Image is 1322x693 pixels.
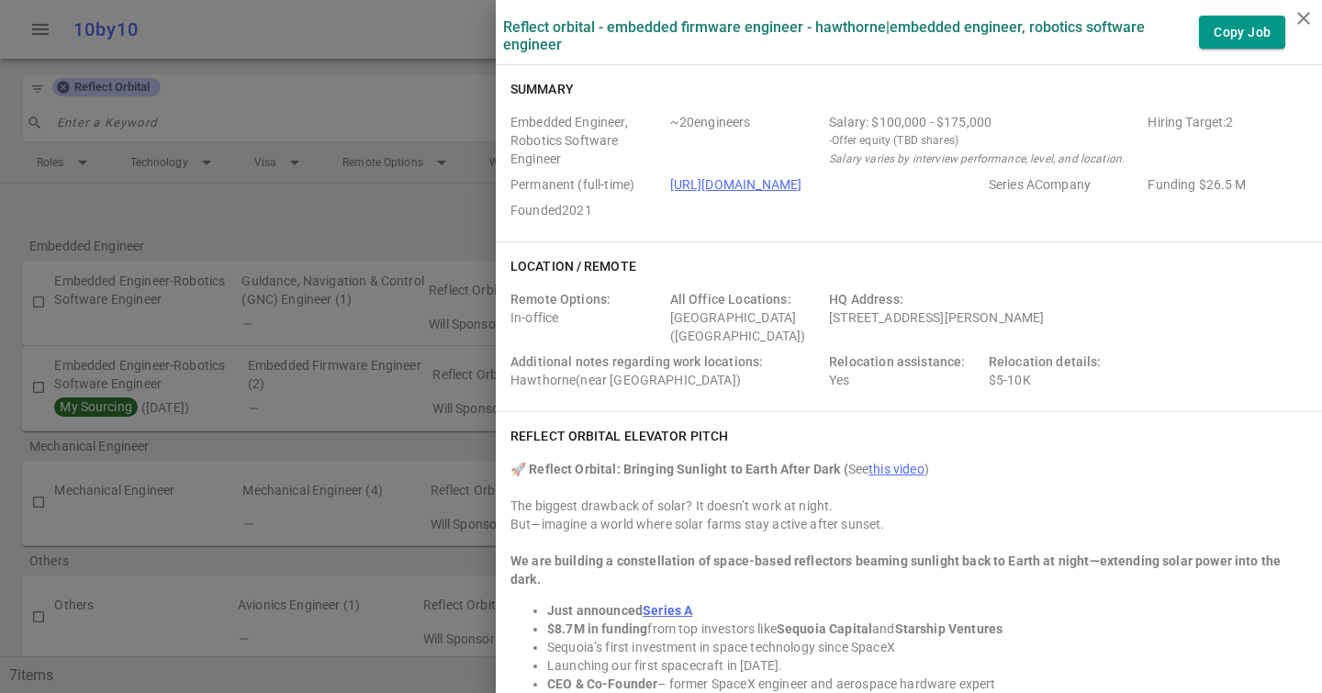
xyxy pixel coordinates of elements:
[1148,175,1300,194] span: Employer Founding
[643,603,692,618] a: Series A
[829,352,981,389] div: Yes
[510,462,848,476] strong: 🚀 Reflect Orbital: Bringing Sunlight to Earth After Dark (
[547,603,643,618] strong: Just announced
[510,427,728,445] h6: Reflect Orbital elevator pitch
[1199,16,1285,50] button: Copy Job
[510,113,663,168] span: Roles
[829,292,903,307] span: HQ Address:
[510,257,636,275] h6: Location / Remote
[510,497,1307,515] div: The biggest drawback of solar? It doesn’t work at night.
[1293,7,1315,29] i: close
[510,175,663,194] span: Job Type
[829,152,1125,165] i: Salary varies by interview performance, level, and location.
[670,177,802,192] a: [URL][DOMAIN_NAME]
[547,620,1307,638] li: from top investors like and
[547,656,1307,675] li: Launching our first spacecraft in [DATE].
[829,113,1140,131] div: Salary Range
[829,131,1140,150] small: - Offer equity (TBD shares)
[547,638,1307,656] li: Sequoia’s first investment in space technology since SpaceX
[547,675,1307,693] li: – former SpaceX engineer and aerospace hardware expert
[895,621,1003,636] strong: Starship Ventures
[510,515,1307,533] div: But—imagine a world where solar farms stay active after sunset.
[829,354,965,369] span: Relocation assistance:
[670,113,823,168] span: Team Count
[510,460,1307,478] div: See )
[670,292,791,307] span: All Office Locations:
[868,462,924,476] a: this video
[989,352,1141,389] div: $5-10K
[989,354,1102,369] span: Relocation details:
[670,175,981,194] span: Company URL
[989,175,1141,194] span: Employer Stage e.g. Series A
[510,80,574,98] h6: Summary
[1148,113,1300,168] span: Hiring Target
[510,553,1281,587] strong: We are building a constellation of space-based reflectors beaming sunlight back to Earth at night...
[510,201,663,219] span: Employer Founded
[777,621,872,636] strong: Sequoia Capital
[670,290,823,345] div: [GEOGRAPHIC_DATA] ([GEOGRAPHIC_DATA])
[510,292,611,307] span: Remote Options:
[510,354,763,369] span: Additional notes regarding work locations:
[829,290,1140,345] div: [STREET_ADDRESS][PERSON_NAME]
[547,621,647,636] strong: $8.7M in funding
[510,290,663,345] div: In-office
[547,676,657,691] strong: CEO & Co-Founder
[510,352,822,389] div: Hawthorne(near [GEOGRAPHIC_DATA])
[503,18,1199,53] label: Reflect Orbital - Embedded Firmware Engineer - Hawthorne | Embedded Engineer, Robotics Software E...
